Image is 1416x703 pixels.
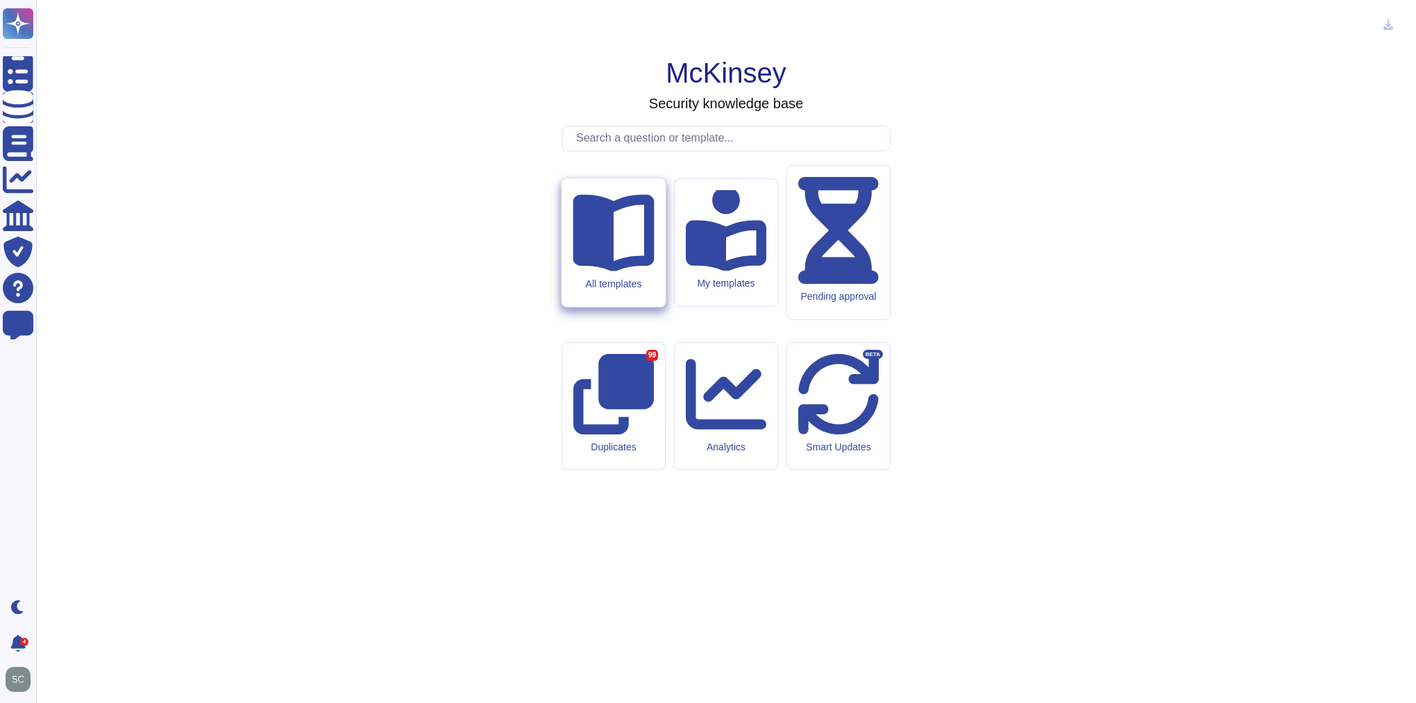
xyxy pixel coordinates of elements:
div: BETA [863,350,883,359]
div: Analytics [686,441,766,453]
input: Search a question or template... [569,126,890,151]
h1: McKinsey [666,56,786,90]
h3: Security knowledge base [649,95,803,112]
img: user [6,667,31,692]
div: 99 [646,350,658,361]
div: All templates [573,278,654,290]
button: user [3,664,40,695]
div: Smart Updates [798,441,879,453]
div: My templates [686,278,766,289]
div: Pending approval [798,291,879,303]
div: 4 [20,638,28,646]
div: Duplicates [573,441,654,453]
